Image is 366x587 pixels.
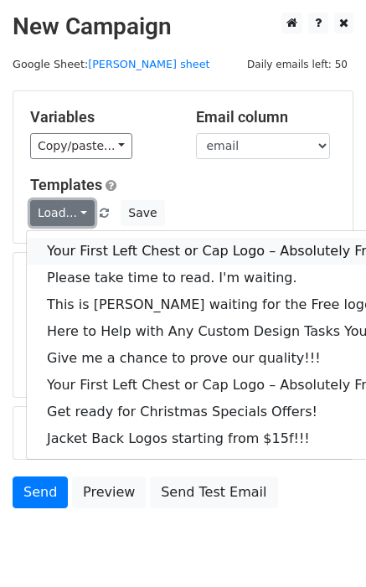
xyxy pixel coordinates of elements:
a: [PERSON_NAME] sheet [88,58,209,70]
a: Templates [30,176,102,193]
a: Preview [72,476,146,508]
a: Daily emails left: 50 [241,58,353,70]
span: Daily emails left: 50 [241,55,353,74]
small: Google Sheet: [13,58,210,70]
a: Copy/paste... [30,133,132,159]
a: Send [13,476,68,508]
h5: Email column [196,108,337,126]
iframe: Chat Widget [282,507,366,587]
a: Load... [30,200,95,226]
h2: New Campaign [13,13,353,41]
h5: Variables [30,108,171,126]
button: Save [121,200,164,226]
a: Send Test Email [150,476,277,508]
